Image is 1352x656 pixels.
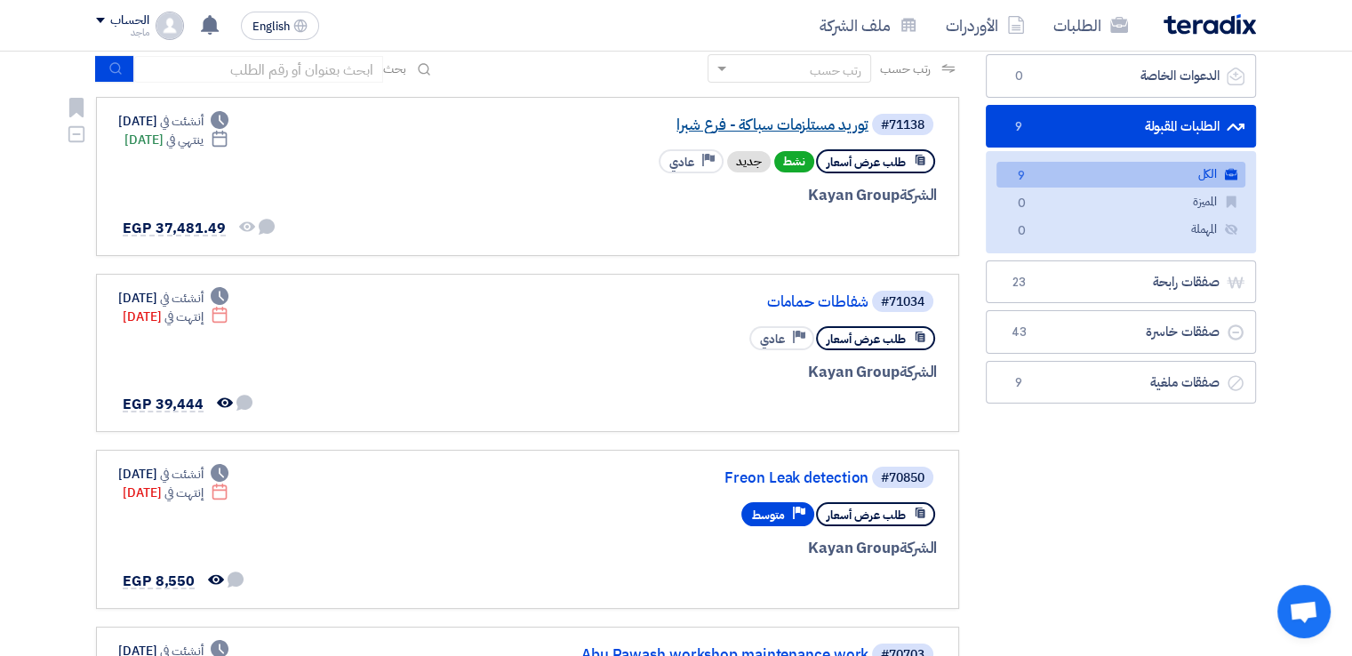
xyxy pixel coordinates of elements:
span: 43 [1008,324,1029,341]
div: Kayan Group [509,537,937,560]
span: عادي [760,331,785,348]
span: بحث [383,60,406,78]
div: [DATE] [118,112,228,131]
a: المهملة [996,217,1245,243]
span: متوسط [752,507,785,524]
a: الدعوات الخاصة0 [986,54,1256,98]
a: Open chat [1277,585,1331,638]
span: 9 [1008,118,1029,136]
span: 9 [1008,374,1029,392]
span: إنتهت في [164,484,203,502]
span: 0 [1011,222,1032,241]
a: صفقات رابحة23 [986,260,1256,304]
span: 0 [1011,195,1032,213]
div: [DATE] [118,289,228,308]
a: الطلبات [1039,4,1142,46]
span: 0 [1008,68,1029,85]
span: أنشئت في [160,112,203,131]
span: ينتهي في [166,131,203,149]
span: نشط [774,151,814,172]
span: طلب عرض أسعار [827,507,906,524]
a: صفقات خاسرة43 [986,310,1256,354]
div: [DATE] [118,465,228,484]
div: الحساب [110,13,148,28]
div: #71034 [881,296,924,308]
a: صفقات ملغية9 [986,361,1256,404]
a: توريد مستلزمات سباكة - فرع شبرا [513,117,868,133]
div: جديد [727,151,771,172]
span: طلب عرض أسعار [827,331,906,348]
span: EGP 39,444 [123,394,204,415]
div: #70850 [881,472,924,484]
img: Teradix logo [1164,14,1256,35]
span: أنشئت في [160,465,203,484]
a: الطلبات المقبولة9 [986,105,1256,148]
span: 9 [1011,167,1032,186]
span: English [252,20,290,33]
div: [DATE] [124,131,228,149]
div: رتب حسب [810,61,861,80]
div: Kayan Group [509,361,937,384]
div: [DATE] [123,484,228,502]
a: المميزة [996,189,1245,215]
div: Kayan Group [509,184,937,207]
input: ابحث بعنوان أو رقم الطلب [134,56,383,83]
span: إنتهت في [164,308,203,326]
span: الشركة [900,361,938,383]
span: طلب عرض أسعار [827,154,906,171]
a: شفاطات حمامات [513,294,868,310]
div: #71138 [881,119,924,132]
span: EGP 8,550 [123,571,195,592]
div: ماجد [96,28,148,37]
a: ملف الشركة [805,4,932,46]
span: الشركة [900,184,938,206]
a: الأوردرات [932,4,1039,46]
span: 23 [1008,274,1029,292]
img: profile_test.png [156,12,184,40]
a: Freon Leak detection [513,470,868,486]
div: [DATE] [123,308,228,326]
span: أنشئت في [160,289,203,308]
span: الشركة [900,537,938,559]
span: عادي [669,154,694,171]
span: رتب حسب [880,60,931,78]
a: الكل [996,162,1245,188]
button: English [241,12,319,40]
span: EGP 37,481.49 [123,218,226,239]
